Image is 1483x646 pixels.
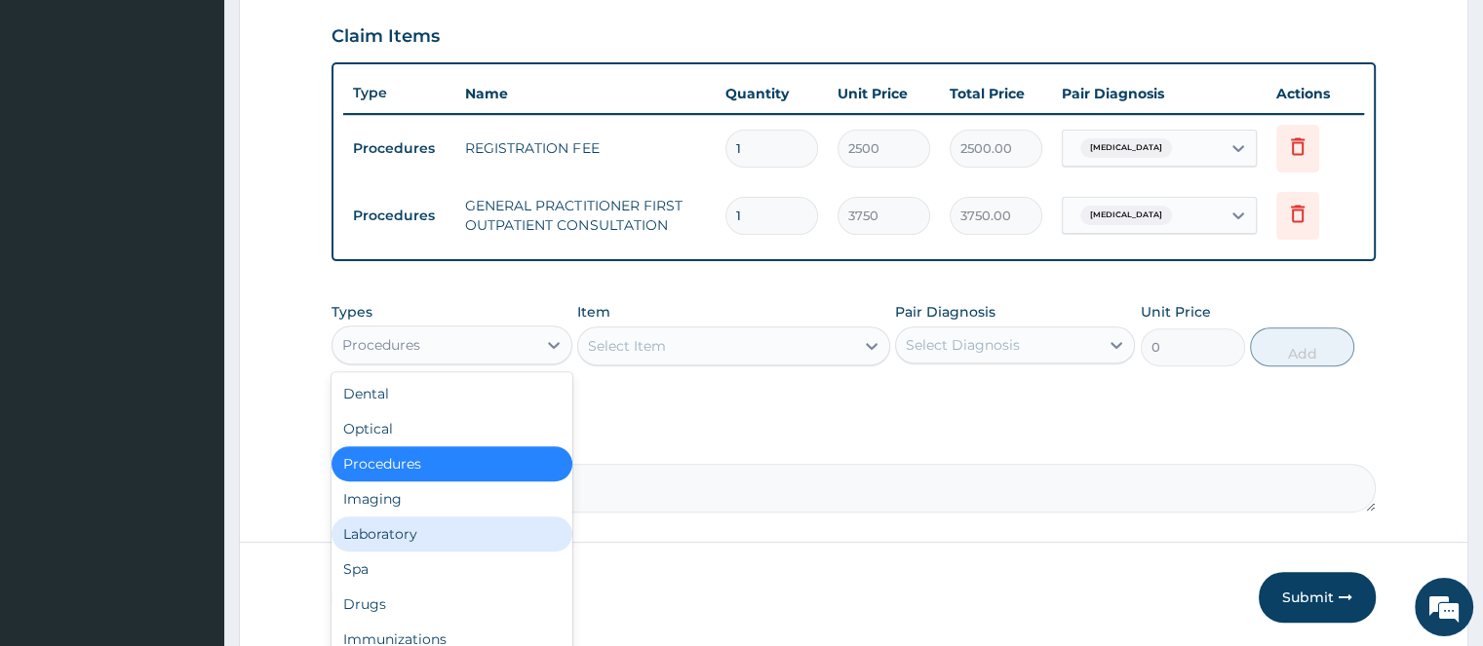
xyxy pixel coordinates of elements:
[1080,206,1172,225] span: [MEDICAL_DATA]
[332,376,571,411] div: Dental
[588,336,666,356] div: Select Item
[332,26,440,48] h3: Claim Items
[343,198,455,234] td: Procedures
[1259,572,1376,623] button: Submit
[1052,74,1267,113] th: Pair Diagnosis
[455,186,715,245] td: GENERAL PRACTITIONER FIRST OUTPATIENT CONSULTATION
[455,129,715,168] td: REGISTRATION FEE
[577,302,610,322] label: Item
[332,551,571,587] div: Spa
[940,74,1052,113] th: Total Price
[332,587,571,622] div: Drugs
[332,437,1375,453] label: Comment
[343,75,455,111] th: Type
[10,436,371,504] textarea: Type your message and hit 'Enter'
[1267,74,1364,113] th: Actions
[1080,138,1172,158] span: [MEDICAL_DATA]
[113,197,269,394] span: We're online!
[332,411,571,446] div: Optical
[332,516,571,551] div: Laboratory
[895,302,995,322] label: Pair Diagnosis
[455,74,715,113] th: Name
[332,481,571,516] div: Imaging
[1250,327,1354,366] button: Add
[332,304,372,321] label: Types
[828,74,940,113] th: Unit Price
[320,10,367,57] div: Minimize live chat window
[36,97,79,146] img: d_794563401_company_1708531726252_794563401
[332,446,571,481] div: Procedures
[342,335,420,355] div: Procedures
[716,74,828,113] th: Quantity
[101,109,328,134] div: Chat with us now
[906,335,1020,355] div: Select Diagnosis
[343,131,455,167] td: Procedures
[1141,302,1211,322] label: Unit Price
